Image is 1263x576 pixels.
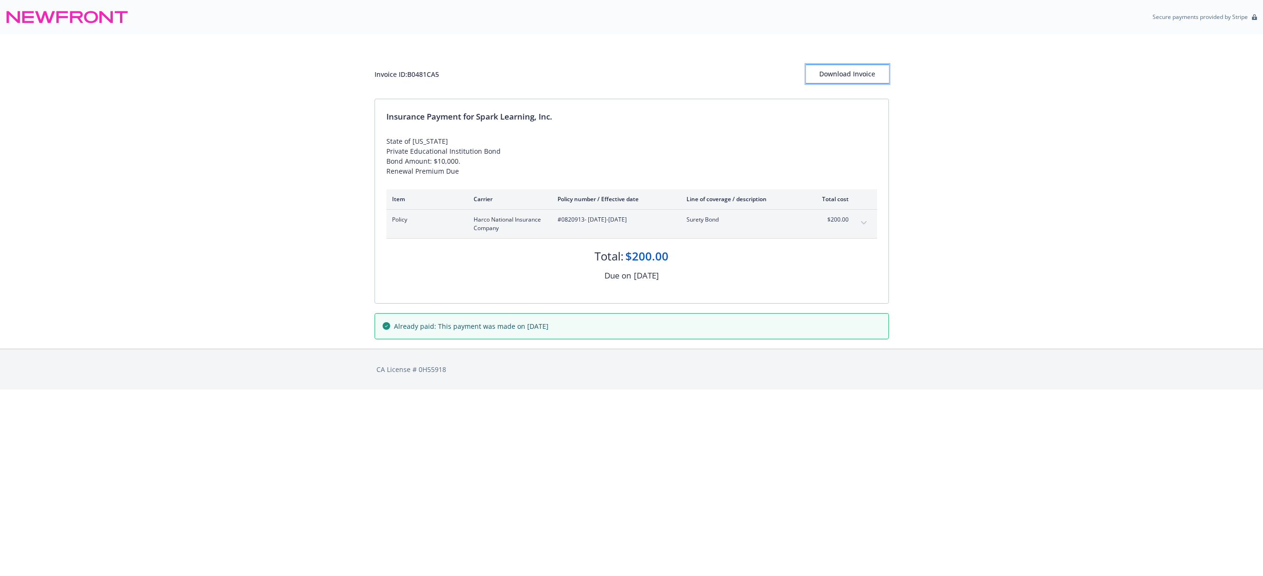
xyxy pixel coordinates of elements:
[1153,13,1248,21] p: Secure payments provided by Stripe
[634,269,659,282] div: [DATE]
[376,364,887,374] div: CA License # 0H55918
[686,215,798,224] span: Surety Bond
[474,195,542,203] div: Carrier
[813,215,849,224] span: $200.00
[394,321,549,331] span: Already paid: This payment was made on [DATE]
[806,65,889,83] div: Download Invoice
[392,195,458,203] div: Item
[386,210,877,238] div: PolicyHarco National Insurance Company#0820913- [DATE]-[DATE]Surety Bond$200.00expand content
[604,269,631,282] div: Due on
[386,111,877,123] div: Insurance Payment for Spark Learning, Inc.
[595,248,623,264] div: Total:
[375,69,439,79] div: Invoice ID: B0481CA5
[856,215,871,231] button: expand content
[686,195,798,203] div: Line of coverage / description
[625,248,668,264] div: $200.00
[386,136,877,176] div: State of [US_STATE] Private Educational Institution Bond Bond Amount: $10,000. Renewal Premium Due
[474,215,542,232] span: Harco National Insurance Company
[392,215,458,224] span: Policy
[813,195,849,203] div: Total cost
[806,65,889,84] button: Download Invoice
[558,195,671,203] div: Policy number / Effective date
[558,215,671,224] span: #0820913 - [DATE]-[DATE]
